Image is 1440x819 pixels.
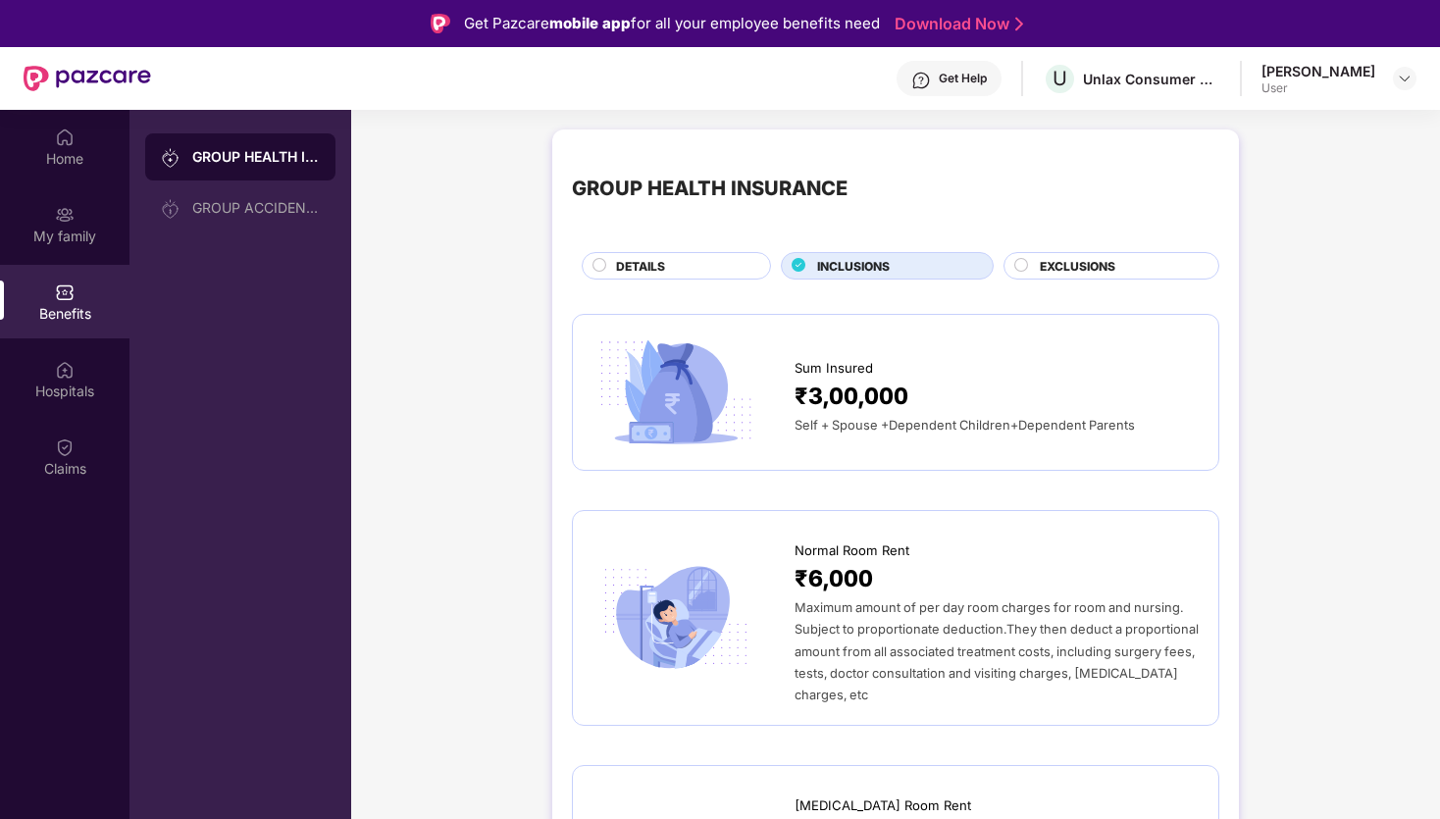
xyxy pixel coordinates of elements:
div: GROUP ACCIDENTAL INSURANCE [192,200,320,216]
img: icon [592,560,759,676]
div: Get Help [939,71,987,86]
img: icon [592,334,759,450]
a: Download Now [895,14,1017,34]
span: Sum Insured [795,358,873,379]
img: svg+xml;base64,PHN2ZyB3aWR0aD0iMjAiIGhlaWdodD0iMjAiIHZpZXdCb3g9IjAgMCAyMCAyMCIgZmlsbD0ibm9uZSIgeG... [55,205,75,225]
img: Stroke [1015,14,1023,34]
img: svg+xml;base64,PHN2ZyBpZD0iQmVuZWZpdHMiIHhtbG5zPSJodHRwOi8vd3d3LnczLm9yZy8yMDAwL3N2ZyIgd2lkdGg9Ij... [55,282,75,302]
span: U [1053,67,1067,90]
img: svg+xml;base64,PHN2ZyBpZD0iRHJvcGRvd24tMzJ4MzIiIHhtbG5zPSJodHRwOi8vd3d3LnczLm9yZy8yMDAwL3N2ZyIgd2... [1397,71,1413,86]
div: Get Pazcare for all your employee benefits need [464,12,880,35]
div: GROUP HEALTH INSURANCE [572,173,848,204]
span: Normal Room Rent [795,540,909,561]
div: [PERSON_NAME] [1261,62,1375,80]
span: ₹6,000 [795,561,873,596]
span: [MEDICAL_DATA] Room Rent [795,795,971,816]
strong: mobile app [549,14,631,32]
img: svg+xml;base64,PHN2ZyBpZD0iQ2xhaW0iIHhtbG5zPSJodHRwOi8vd3d3LnczLm9yZy8yMDAwL3N2ZyIgd2lkdGg9IjIwIi... [55,437,75,457]
img: svg+xml;base64,PHN2ZyB3aWR0aD0iMjAiIGhlaWdodD0iMjAiIHZpZXdCb3g9IjAgMCAyMCAyMCIgZmlsbD0ibm9uZSIgeG... [161,148,180,168]
img: New Pazcare Logo [24,66,151,91]
img: svg+xml;base64,PHN2ZyBpZD0iSG9zcGl0YWxzIiB4bWxucz0iaHR0cDovL3d3dy53My5vcmcvMjAwMC9zdmciIHdpZHRoPS... [55,360,75,380]
img: svg+xml;base64,PHN2ZyB3aWR0aD0iMjAiIGhlaWdodD0iMjAiIHZpZXdCb3g9IjAgMCAyMCAyMCIgZmlsbD0ibm9uZSIgeG... [161,199,180,219]
div: Unlax Consumer Solutions Private Limited [1083,70,1220,88]
img: svg+xml;base64,PHN2ZyBpZD0iSGVscC0zMngzMiIgeG1sbnM9Imh0dHA6Ly93d3cudzMub3JnLzIwMDAvc3ZnIiB3aWR0aD... [911,71,931,90]
div: GROUP HEALTH INSURANCE [192,147,320,167]
img: Logo [431,14,450,33]
span: Self + Spouse +Dependent Children+Dependent Parents [795,418,1135,433]
span: ₹3,00,000 [795,379,908,414]
div: User [1261,80,1375,96]
img: svg+xml;base64,PHN2ZyBpZD0iSG9tZSIgeG1sbnM9Imh0dHA6Ly93d3cudzMub3JnLzIwMDAvc3ZnIiB3aWR0aD0iMjAiIG... [55,128,75,147]
span: DETAILS [616,257,665,276]
span: INCLUSIONS [817,257,890,276]
span: Maximum amount of per day room charges for room and nursing. Subject to proportionate deduction.T... [795,600,1199,702]
span: EXCLUSIONS [1040,257,1115,276]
